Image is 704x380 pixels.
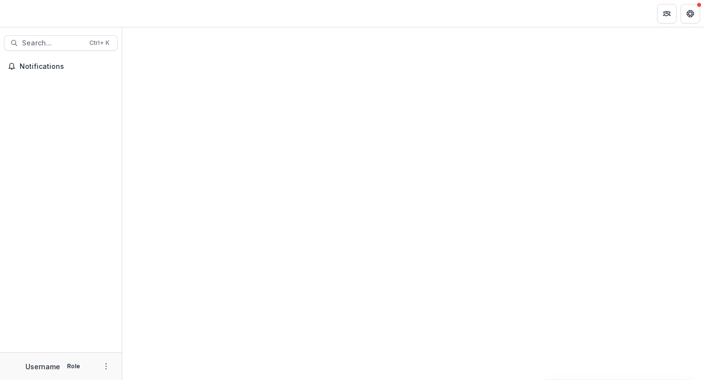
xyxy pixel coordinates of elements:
button: Get Help [681,4,700,23]
p: Role [64,362,83,371]
button: Search... [4,35,118,51]
p: Username [25,361,60,372]
span: Notifications [20,63,114,71]
button: More [100,360,112,372]
span: Search... [22,39,84,47]
button: Notifications [4,59,118,74]
button: Partners [657,4,677,23]
div: Ctrl + K [88,38,111,48]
